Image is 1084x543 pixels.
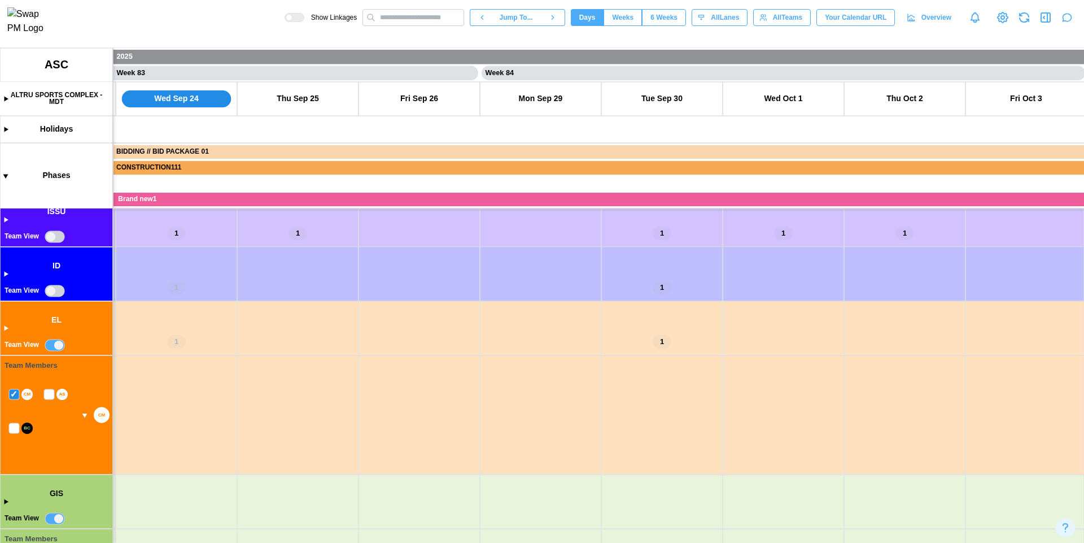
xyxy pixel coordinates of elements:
button: Open project assistant [1059,10,1075,25]
img: Swap PM Logo [7,7,53,36]
button: AllLanes [692,9,748,26]
a: Notifications [965,8,985,27]
span: Weeks [612,10,633,25]
button: Open Drawer [1038,10,1054,25]
button: Refresh Grid [1016,10,1032,25]
button: Jump To... [494,9,540,26]
span: Your Calendar URL [825,10,886,25]
span: All Teams [773,10,802,25]
button: 6 Weeks [642,9,686,26]
button: Weeks [604,9,642,26]
span: All Lanes [711,10,739,25]
span: Jump To... [500,10,533,25]
a: View Project [995,10,1011,25]
span: 6 Weeks [650,10,677,25]
span: Days [579,10,596,25]
button: Your Calendar URL [816,9,895,26]
a: Overview [901,9,960,26]
button: Days [571,9,604,26]
button: AllTeams [753,9,811,26]
span: Overview [921,10,951,25]
span: Show Linkages [304,13,357,22]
